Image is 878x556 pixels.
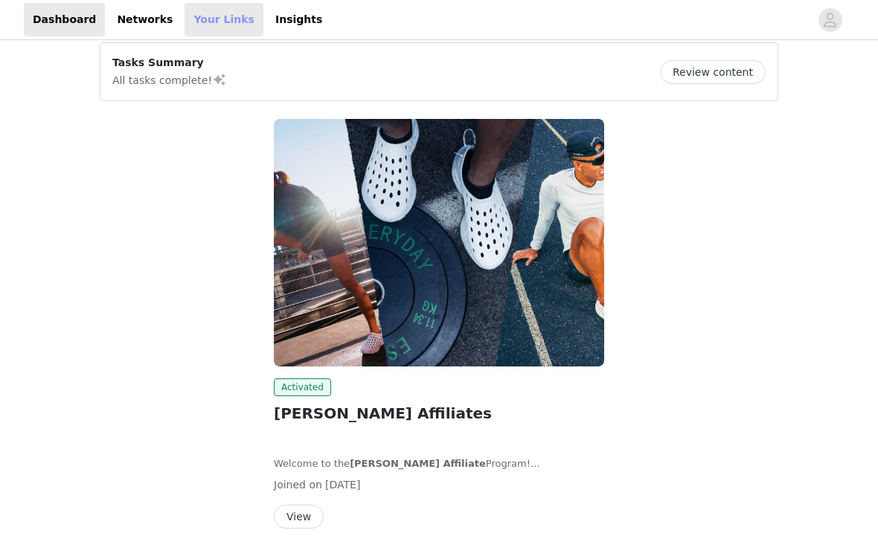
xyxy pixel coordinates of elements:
[24,3,105,36] a: Dashboard
[274,119,604,366] img: KANE Footwear
[274,456,604,471] p: Welcome to the Program!
[266,3,331,36] a: Insights
[112,71,227,88] p: All tasks complete!
[823,8,837,32] div: avatar
[274,378,331,396] span: Activated
[274,505,324,528] button: View
[112,55,227,71] p: Tasks Summary
[350,458,486,469] strong: [PERSON_NAME] Affiliate
[274,479,322,491] span: Joined on
[660,60,766,84] button: Review content
[108,3,182,36] a: Networks
[325,479,360,491] span: [DATE]
[274,511,324,523] a: View
[274,402,604,424] h2: [PERSON_NAME] Affiliates
[185,3,263,36] a: Your Links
